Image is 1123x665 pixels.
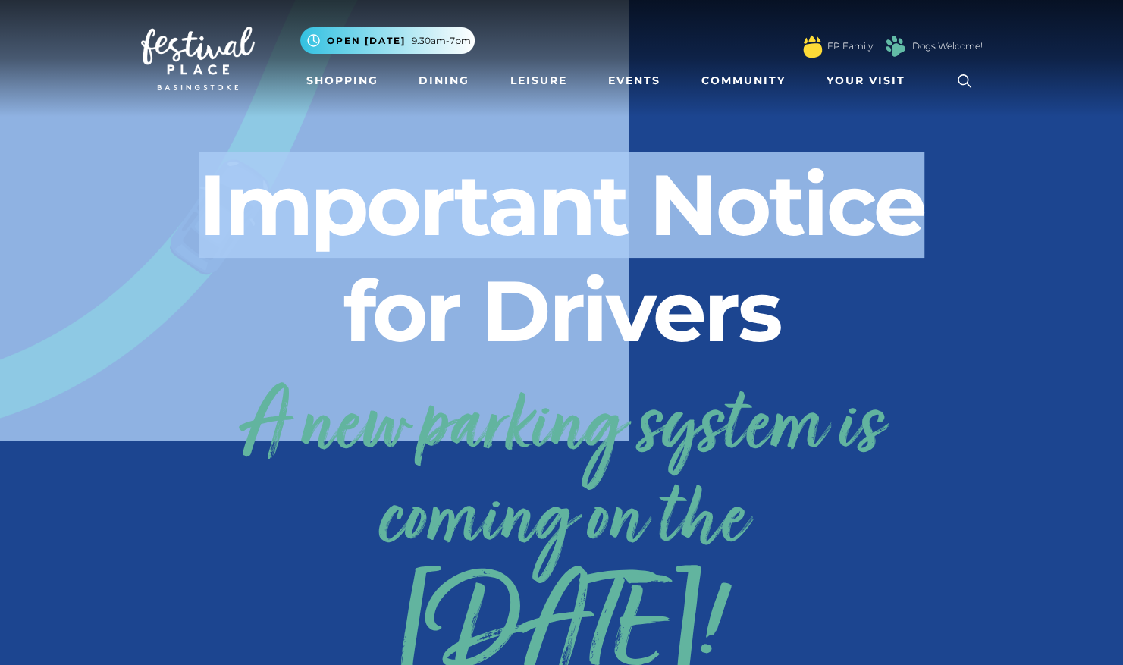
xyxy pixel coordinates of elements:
[141,152,983,364] h2: Important Notice for Drivers
[912,39,983,53] a: Dogs Welcome!
[412,67,475,95] a: Dining
[820,67,919,95] a: Your Visit
[300,27,475,54] button: Open [DATE] 9.30am-7pm
[827,73,905,89] span: Your Visit
[695,67,792,95] a: Community
[412,34,471,48] span: 9.30am-7pm
[327,34,406,48] span: Open [DATE]
[504,67,573,95] a: Leisure
[141,27,255,90] img: Festival Place Logo
[300,67,384,95] a: Shopping
[602,67,667,95] a: Events
[827,39,873,53] a: FP Family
